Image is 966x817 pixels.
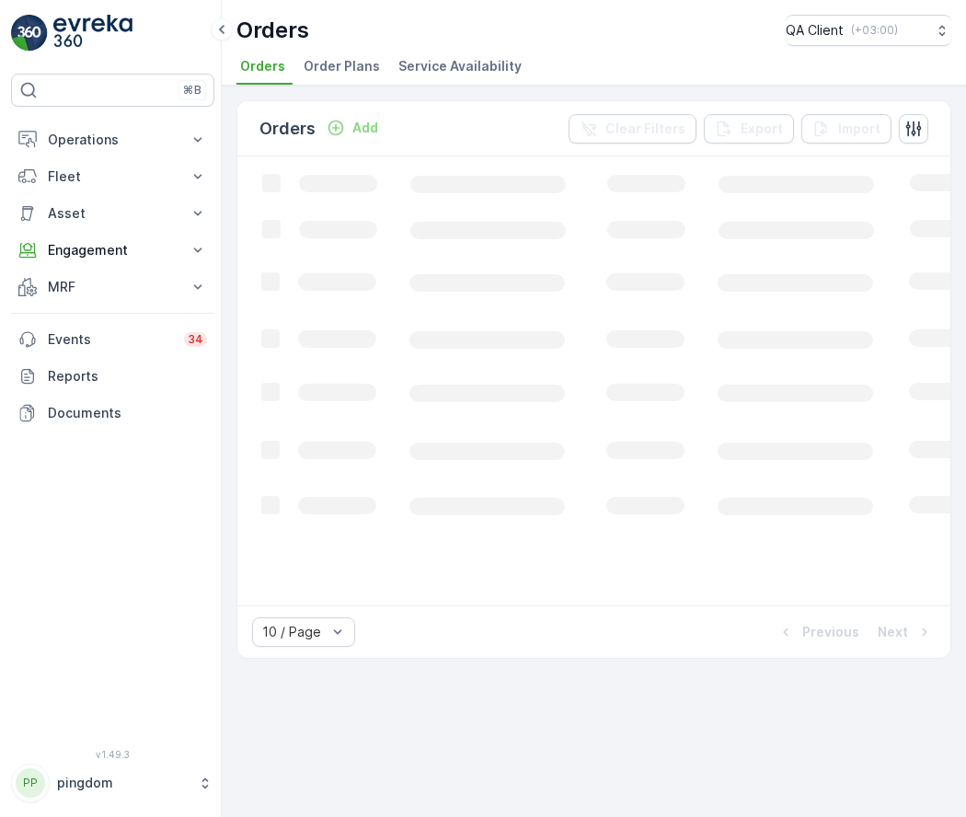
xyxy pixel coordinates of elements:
[57,774,189,792] p: pingdom
[851,23,898,38] p: ( +03:00 )
[11,121,214,158] button: Operations
[48,278,178,296] p: MRF
[11,158,214,195] button: Fleet
[48,241,178,259] p: Engagement
[304,57,380,75] span: Order Plans
[11,321,214,358] a: Events34
[11,395,214,432] a: Documents
[319,117,385,139] button: Add
[11,749,214,760] span: v 1.49.3
[48,167,178,186] p: Fleet
[236,16,309,45] p: Orders
[48,131,178,149] p: Operations
[352,119,378,137] p: Add
[11,15,48,52] img: logo
[53,15,132,52] img: logo_light-DOdMpM7g.png
[741,120,783,138] p: Export
[786,21,844,40] p: QA Client
[398,57,522,75] span: Service Availability
[16,768,45,798] div: PP
[802,623,859,641] p: Previous
[605,120,685,138] p: Clear Filters
[704,114,794,144] button: Export
[240,57,285,75] span: Orders
[569,114,696,144] button: Clear Filters
[48,204,178,223] p: Asset
[183,83,201,98] p: ⌘B
[786,15,951,46] button: QA Client(+03:00)
[775,621,861,643] button: Previous
[48,330,173,349] p: Events
[11,358,214,395] a: Reports
[11,269,214,305] button: MRF
[259,116,316,142] p: Orders
[801,114,891,144] button: Import
[48,404,207,422] p: Documents
[188,332,203,347] p: 34
[876,621,936,643] button: Next
[11,195,214,232] button: Asset
[11,232,214,269] button: Engagement
[48,367,207,385] p: Reports
[878,623,908,641] p: Next
[838,120,880,138] p: Import
[11,764,214,802] button: PPpingdom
